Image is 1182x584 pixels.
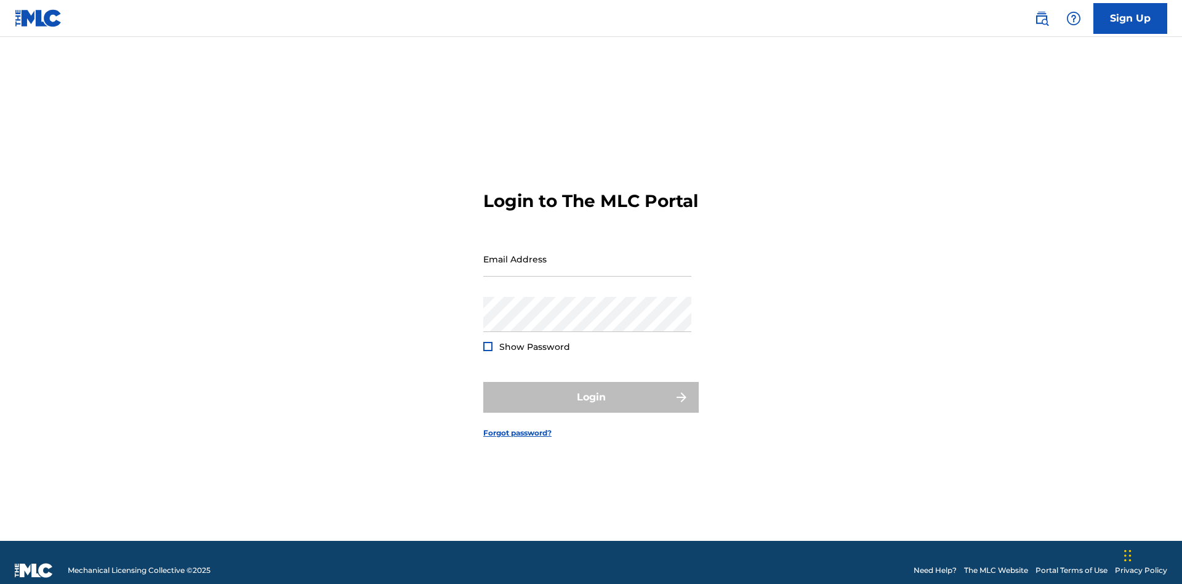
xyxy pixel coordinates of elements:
[914,565,957,576] a: Need Help?
[499,341,570,352] span: Show Password
[1061,6,1086,31] div: Help
[483,428,552,439] a: Forgot password?
[1035,565,1108,576] a: Portal Terms of Use
[1029,6,1054,31] a: Public Search
[1120,525,1182,584] iframe: Chat Widget
[68,565,211,576] span: Mechanical Licensing Collective © 2025
[964,565,1028,576] a: The MLC Website
[1066,11,1081,26] img: help
[15,9,62,27] img: MLC Logo
[483,190,698,212] h3: Login to The MLC Portal
[1115,565,1167,576] a: Privacy Policy
[15,563,53,578] img: logo
[1093,3,1167,34] a: Sign Up
[1124,537,1132,574] div: Drag
[1034,11,1049,26] img: search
